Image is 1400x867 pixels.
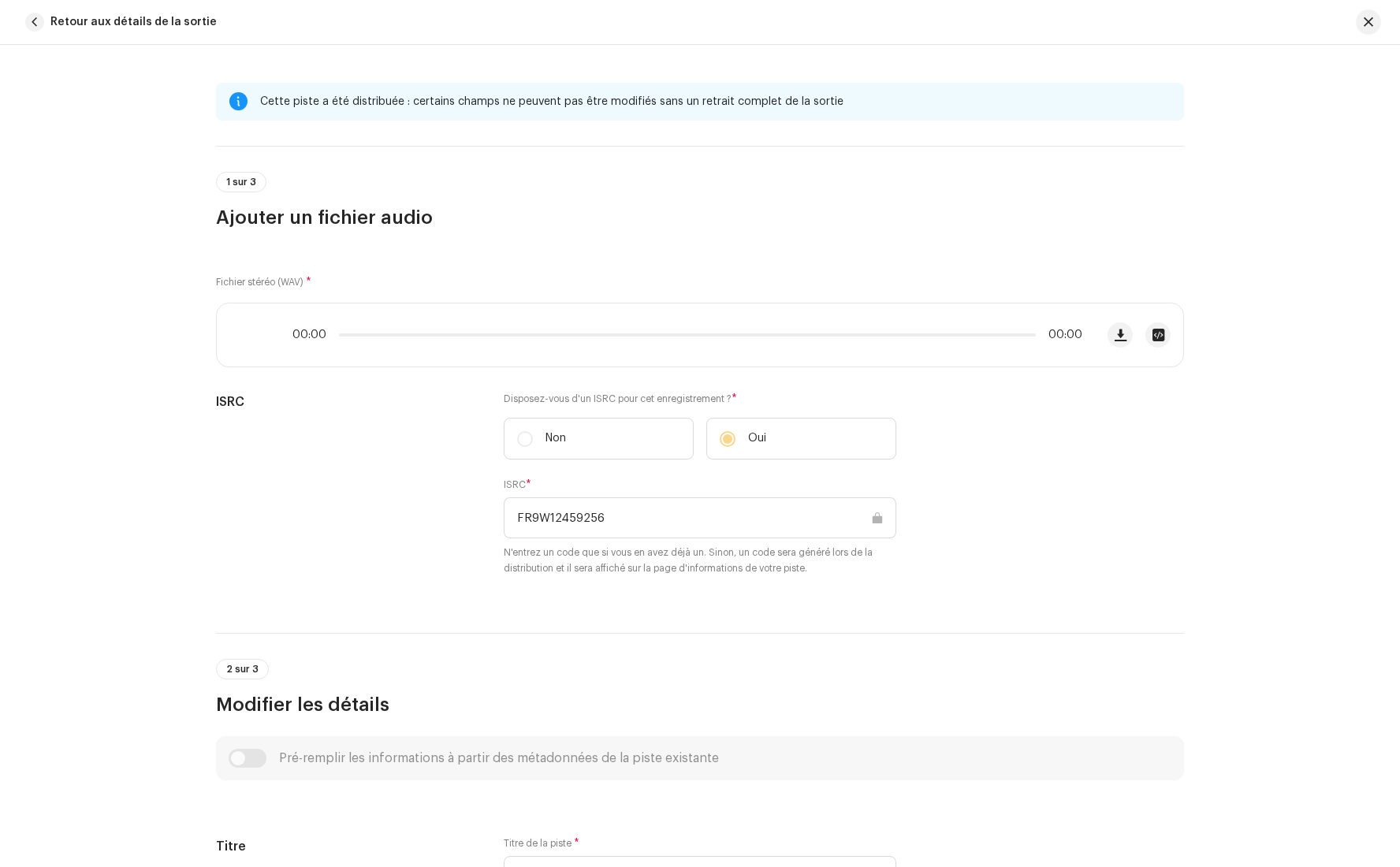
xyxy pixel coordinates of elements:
span: 00:00 [292,329,333,341]
h5: Titre [216,837,478,856]
label: Titre de la piste [504,837,579,850]
h3: Ajouter un fichier audio [216,205,1184,230]
div: Cette piste a été distribuée : certains champs ne peuvent pas être modifiés sans un retrait compl... [260,92,1171,111]
p: Non [545,430,566,447]
label: ISRC [504,478,531,491]
small: N'entrez un code que si vous en avez déjà un. Sinon, un code sera généré lors de la distribution ... [504,545,896,576]
h5: ISRC [216,393,478,411]
span: 00:00 [1042,329,1082,341]
p: Oui [748,430,766,447]
input: ABXYZ####### [504,497,896,538]
h3: Modifier les détails [216,692,1184,717]
small: Fichier stéréo (WAV) [216,277,303,287]
label: Disposez-vous d'un ISRC pour cet enregistrement ? [504,393,896,405]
